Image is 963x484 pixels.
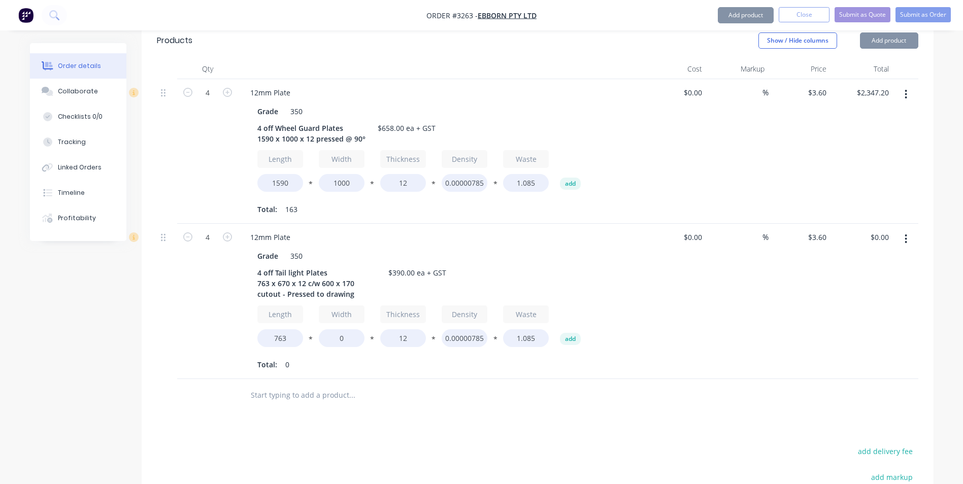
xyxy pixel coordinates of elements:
div: Total [831,59,893,79]
span: Order #3263 - [426,11,478,20]
div: Cost [644,59,707,79]
button: add delivery fee [853,444,918,458]
div: 350 [286,104,307,119]
span: Total: [257,359,277,370]
div: $390.00 ea + GST [384,265,450,280]
input: Value [319,174,364,192]
div: Tracking [58,137,86,147]
input: Label [257,305,303,323]
input: Value [319,329,364,347]
div: Checklists 0/0 [58,112,103,121]
div: 12mm Plate [242,230,298,245]
button: Submit as Order [895,7,951,22]
button: Checklists 0/0 [30,104,126,129]
input: Start typing to add a product... [250,385,453,405]
input: Label [380,150,426,168]
div: 4 off Wheel Guard Plates 1590 x 1000 x 12 pressed @ 90° [253,121,370,146]
img: Factory [18,8,34,23]
input: Label [503,305,549,323]
input: Label [319,150,364,168]
span: Total: [257,204,277,215]
input: Value [380,174,426,192]
input: Value [257,174,303,192]
input: Value [442,329,487,347]
input: Value [503,329,549,347]
div: Grade [253,249,282,263]
div: Profitability [58,214,96,223]
button: Add product [718,7,774,23]
div: 4 off Tail light Plates 763 x 670 x 12 c/w 600 x 170 cutout - Pressed to drawing [253,265,380,301]
div: Qty [177,59,238,79]
input: Value [503,174,549,192]
span: % [762,87,769,98]
button: Linked Orders [30,155,126,180]
span: 163 [285,204,297,215]
button: Close [779,7,829,22]
div: Collaborate [58,87,98,96]
input: Label [503,150,549,168]
a: EBBORN PTY LTD [478,11,537,20]
div: Timeline [58,188,85,197]
button: add markup [866,470,918,484]
div: Grade [253,104,282,119]
div: Linked Orders [58,163,102,172]
input: Value [442,174,487,192]
div: Products [157,34,192,47]
button: Tracking [30,129,126,155]
div: Markup [706,59,769,79]
button: Timeline [30,180,126,205]
input: Label [442,305,487,323]
div: $658.00 ea + GST [374,121,440,135]
button: Submit as Quote [835,7,890,22]
input: Label [442,150,487,168]
div: Price [769,59,831,79]
div: 12mm Plate [242,85,298,100]
span: 0 [285,359,289,370]
input: Label [319,305,364,323]
span: % [762,231,769,243]
button: add [560,333,581,345]
input: Value [380,329,426,347]
button: Add product [860,32,918,49]
button: add [560,178,581,190]
input: Label [257,150,303,168]
button: Collaborate [30,79,126,104]
div: 350 [286,249,307,263]
input: Value [257,329,303,347]
button: Order details [30,53,126,79]
input: Label [380,305,426,323]
button: Profitability [30,205,126,231]
button: Show / Hide columns [758,32,837,49]
div: Order details [58,61,101,71]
